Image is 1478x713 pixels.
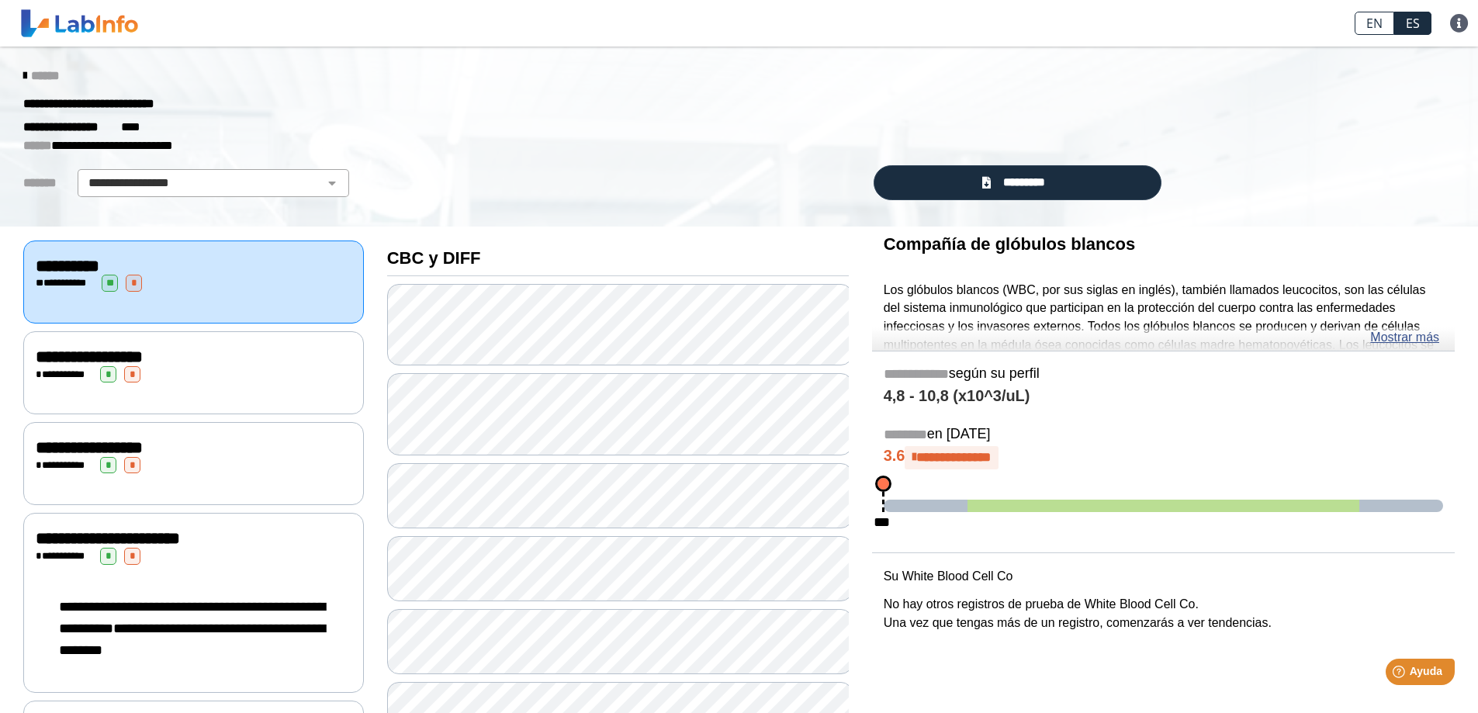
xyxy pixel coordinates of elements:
font: Mostrar más [1370,331,1439,344]
font: 4,8 - 10,8 (x10^3/uL) [884,387,1030,404]
font: 3.6 [884,447,905,464]
font: Los glóbulos blancos (WBC, por sus siglas en inglés), también llamados leucocitos, son las célula... [884,283,1437,445]
font: EN [1366,15,1383,32]
font: CBC y DIFF [387,248,481,268]
font: Una vez que tengas más de un registro, comenzarás a ver tendencias. [884,616,1272,629]
font: ES [1406,15,1420,32]
font: Su White Blood Cell Co [884,569,1013,583]
font: en [DATE] [927,426,991,441]
font: según su perfil [949,365,1040,381]
font: No hay otros registros de prueba de White Blood Cell Co. [884,597,1199,611]
iframe: Lanzador de widgets de ayuda [1340,652,1461,696]
font: Compañía de glóbulos blancos [884,234,1135,254]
